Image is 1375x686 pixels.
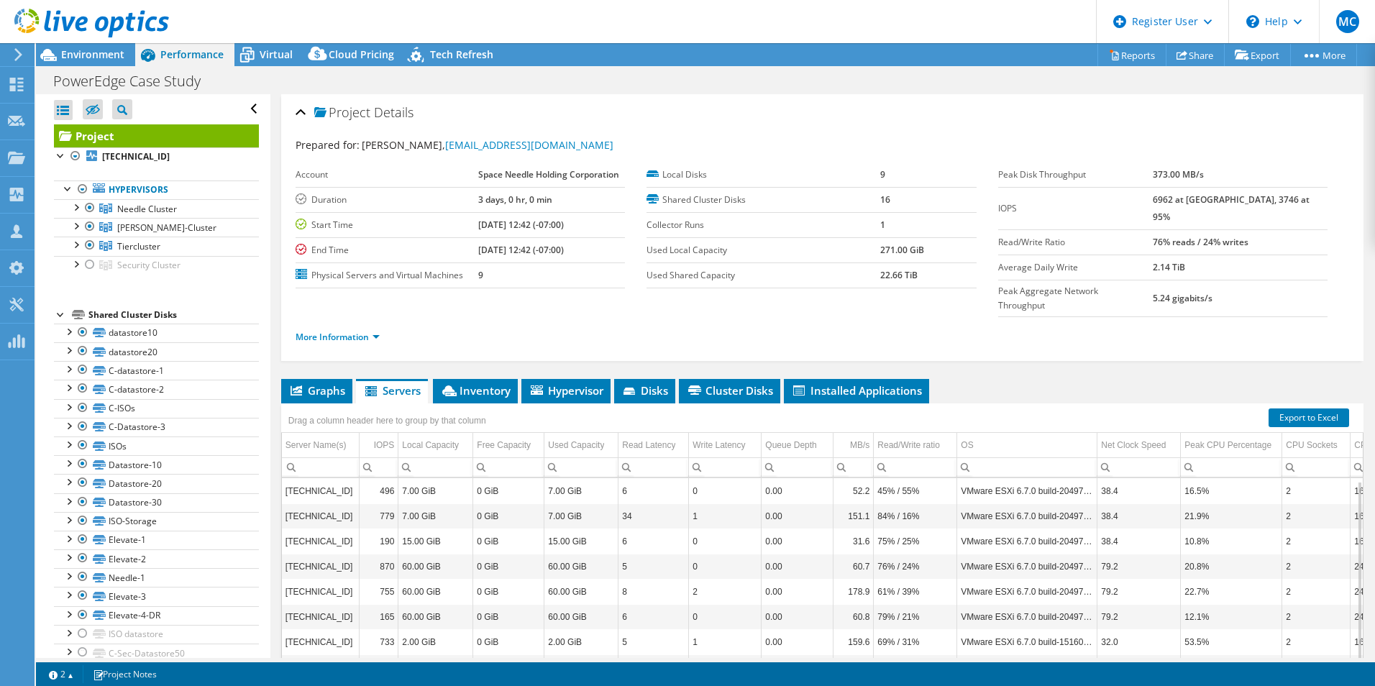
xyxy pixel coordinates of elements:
td: Column IOPS, Value 496 [360,478,398,503]
a: datastore10 [54,324,259,342]
a: datastore20 [54,342,259,361]
td: Column Local Capacity, Value 7.00 GiB [398,478,473,503]
td: Used Capacity Column [544,433,618,458]
td: Column MB/s, Value 178.9 [833,579,874,604]
td: Column Queue Depth, Value 0.00 [762,579,833,604]
td: Column Local Capacity, Filter cell [398,457,473,477]
td: Column Net Clock Speed, Value 32.0 [1097,629,1181,654]
td: Column Read Latency, Value 6 [618,604,689,629]
td: Column Read Latency, Value 6 [618,478,689,503]
td: Column Queue Depth, Filter cell [762,457,833,477]
td: Column Read/Write ratio, Value 76% / 24% [874,554,957,579]
td: Column Read Latency, Value 8 [618,579,689,604]
span: Virtual [260,47,293,61]
td: Column Local Capacity, Value 60.00 GiB [398,554,473,579]
td: Column Used Capacity, Value 60.00 GiB [544,579,618,604]
a: [EMAIL_ADDRESS][DOMAIN_NAME] [445,138,613,152]
td: Column Write Latency, Filter cell [689,457,762,477]
td: CPU Sockets Column [1282,433,1351,458]
label: Read/Write Ratio [998,235,1153,250]
b: 9 [880,168,885,180]
a: Datastore-10 [54,455,259,474]
td: Column CPU Sockets, Value 2 [1282,579,1351,604]
b: [DATE] 12:42 (-07:00) [478,244,564,256]
a: C-ISOs [54,399,259,418]
td: Column CPU Sockets, Value 2 [1282,478,1351,503]
td: Column Used Capacity, Value 30.00 GiB [544,654,618,680]
td: Column OS, Value VMware ESXi 6.7.0 build-20497097 [957,554,1097,579]
td: Read Latency Column [618,433,689,458]
div: Read Latency [622,436,675,454]
td: Column OS, Value VMware ESXi 6.7.0 build-20497097 [957,529,1097,554]
td: Column CPU Sockets, Value 2 [1282,503,1351,529]
div: Server Name(s) [285,436,347,454]
td: Column Read/Write ratio, Value 69% / 31% [874,629,957,654]
a: Hypervisors [54,180,259,199]
td: Column Server Name(s), Value 10.32.116.10 [282,503,360,529]
a: 2 [39,665,83,683]
b: 16 [880,193,890,206]
label: Used Local Capacity [647,243,880,257]
td: Column MB/s, Value 31.6 [833,529,874,554]
td: Column Free Capacity, Value 0 GiB [473,604,544,629]
a: Elevate-3 [54,587,259,605]
td: Column OS, Value VMware ESXi 6.7.0 build-20497097 [957,579,1097,604]
div: Local Capacity [402,436,459,454]
td: Column Write Latency, Value 1 [689,503,762,529]
td: Column Local Capacity, Value 30.00 GiB [398,654,473,680]
td: Column Read/Write ratio, Value 84% / 16% [874,654,957,680]
b: 373.00 MB/s [1153,168,1204,180]
label: IOPS [998,201,1153,216]
td: Column Queue Depth, Value 0.00 [762,478,833,503]
span: Inventory [440,383,511,398]
span: Security Cluster [117,259,181,271]
td: Column Net Clock Speed, Value 79.2 [1097,604,1181,629]
a: Project Notes [83,665,167,683]
span: [PERSON_NAME]-Cluster [117,221,216,234]
span: Cloud Pricing [329,47,394,61]
td: Column Used Capacity, Value 2.00 GiB [544,629,618,654]
td: Column Write Latency, Value 1 [689,654,762,680]
td: Column Free Capacity, Value 0 GiB [473,554,544,579]
td: Free Capacity Column [473,433,544,458]
td: Column Peak CPU Percentage, Value 12.1% [1181,604,1282,629]
td: Column Read/Write ratio, Value 45% / 55% [874,478,957,503]
td: Column IOPS, Value 165 [360,604,398,629]
div: Drag a column header here to group by that column [285,411,490,431]
td: MB/s Column [833,433,874,458]
td: Column Net Clock Speed, Value 32.0 [1097,654,1181,680]
td: Column Write Latency, Value 1 [689,629,762,654]
td: Column CPU Sockets, Value 2 [1282,604,1351,629]
b: 2.14 TiB [1153,261,1185,273]
a: Project [54,124,259,147]
a: C-Datastore-3 [54,418,259,436]
td: Column Queue Depth, Value 0.00 [762,529,833,554]
b: 22.66 TiB [880,269,918,281]
td: Column Server Name(s), Value 10.32.14.23 [282,604,360,629]
td: Column Free Capacity, Filter cell [473,457,544,477]
td: Peak CPU Percentage Column [1181,433,1282,458]
td: Column Write Latency, Value 0 [689,604,762,629]
label: Collector Runs [647,218,880,232]
div: Read/Write ratio [877,436,939,454]
td: Column Read Latency, Value 6 [618,529,689,554]
td: Column Queue Depth, Value 0.00 [762,629,833,654]
b: 9 [478,269,483,281]
span: MC [1336,10,1359,33]
td: Column Peak CPU Percentage, Value 10.8% [1181,529,1282,554]
td: Column Used Capacity, Value 60.00 GiB [544,554,618,579]
a: ISO-Storage [54,512,259,531]
div: OS [961,436,973,454]
span: Servers [363,383,421,398]
td: Column CPU Sockets, Value 2 [1282,554,1351,579]
td: Column Local Capacity, Value 7.00 GiB [398,503,473,529]
a: Export to Excel [1269,408,1349,427]
td: Column Used Capacity, Value 7.00 GiB [544,478,618,503]
b: 1 [880,219,885,231]
td: Column Read/Write ratio, Value 79% / 21% [874,604,957,629]
td: Column Local Capacity, Value 2.00 GiB [398,629,473,654]
td: Column Peak CPU Percentage, Value 17.8% [1181,654,1282,680]
div: Queue Depth [765,436,816,454]
td: Column Peak CPU Percentage, Value 16.5% [1181,478,1282,503]
td: Column Net Clock Speed, Value 38.4 [1097,529,1181,554]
